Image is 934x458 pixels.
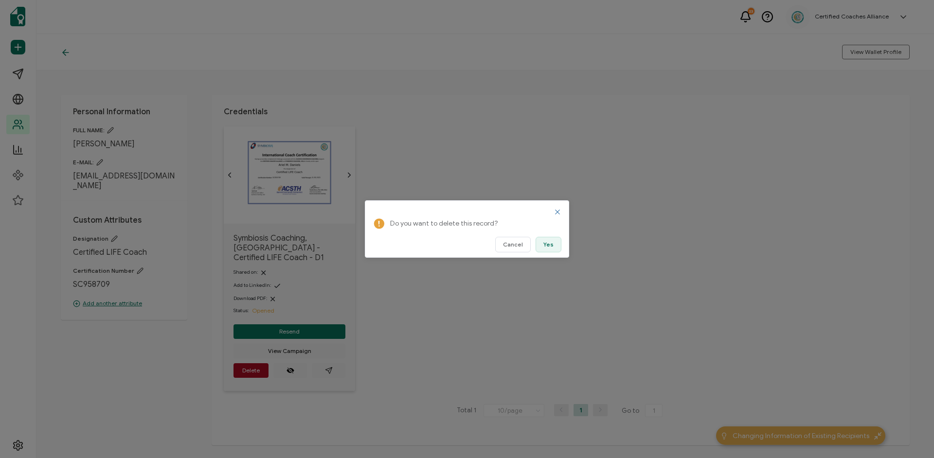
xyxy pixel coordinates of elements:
[885,411,934,458] iframe: Chat Widget
[495,237,531,252] button: Cancel
[390,218,556,229] p: Do you want to delete this record?
[543,242,554,247] span: Yes
[503,242,523,247] span: Cancel
[536,237,561,252] button: Yes
[554,208,561,216] button: Close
